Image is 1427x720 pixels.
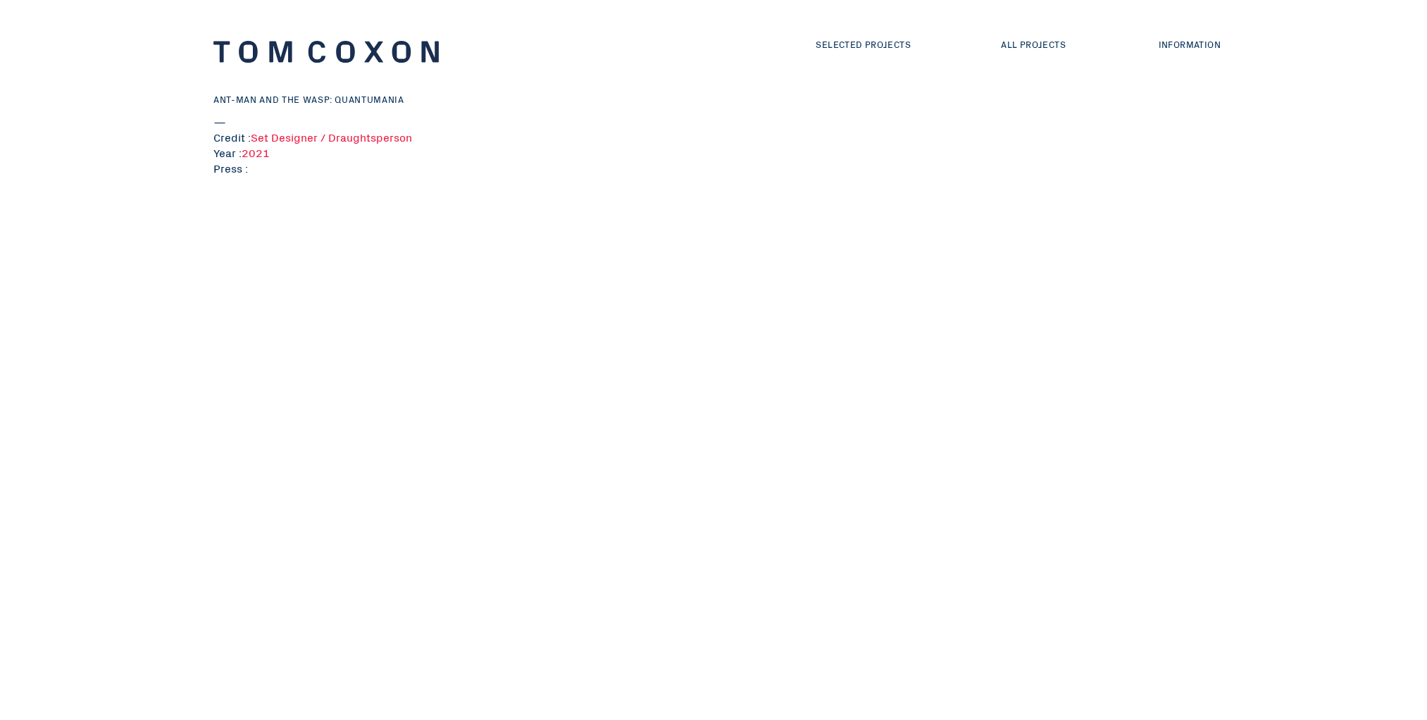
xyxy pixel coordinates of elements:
[251,129,412,144] span: Set Designer / Draughtsperson
[213,41,439,63] img: tclogo.svg
[213,113,495,129] div: —
[213,129,495,144] div: Credit :
[213,92,495,106] h1: Ant-Man and the Wasp: Quantumania
[816,37,911,51] a: Selected Projects
[1159,37,1221,51] a: Information
[213,144,495,160] div: Year :
[242,144,270,160] span: 2021
[1001,37,1066,51] a: All Projects
[213,160,252,266] div: Press :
